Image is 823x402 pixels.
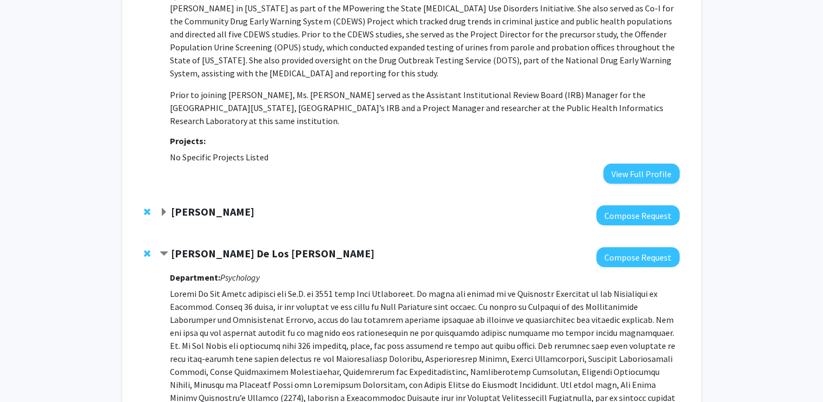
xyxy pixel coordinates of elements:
[170,135,206,146] strong: Projects:
[596,205,680,225] button: Compose Request to Jeremy Purcell
[144,208,150,216] span: Remove Jeremy Purcell from bookmarks
[160,208,168,217] span: Expand Jeremy Purcell Bookmark
[596,247,680,267] button: Compose Request to Andres De Los Reyes
[170,152,268,163] span: No Specific Projects Listed
[170,272,220,283] strong: Department:
[160,250,168,258] span: Contract Andres De Los Reyes Bookmark
[170,88,679,127] p: Prior to joining [PERSON_NAME], Ms. [PERSON_NAME] served as the Assistant Institutional Review Bo...
[171,247,374,260] strong: [PERSON_NAME] De Los [PERSON_NAME]
[171,205,254,218] strong: [PERSON_NAME]
[220,272,260,283] i: Psychology
[8,353,46,394] iframe: Chat
[144,249,150,258] span: Remove Andres De Los Reyes from bookmarks
[603,164,680,184] button: View Full Profile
